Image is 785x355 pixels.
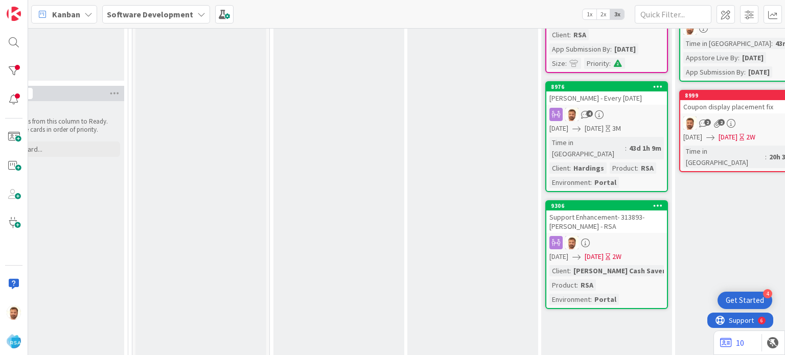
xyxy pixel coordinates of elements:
span: : [569,162,571,174]
div: 9306 [546,201,667,210]
span: [DATE] [585,251,604,262]
div: [DATE] [746,66,772,78]
span: : [625,143,627,154]
div: RSA [578,279,596,291]
div: 2W [746,132,755,143]
span: : [569,29,571,40]
div: RSA [638,162,656,174]
span: : [610,43,612,55]
img: AS [683,116,697,130]
div: Product [549,279,576,291]
div: [PERSON_NAME] Cash Saver [571,265,668,276]
span: : [609,58,611,69]
div: Time in [GEOGRAPHIC_DATA] [549,137,625,159]
span: : [738,52,740,63]
span: : [765,151,767,162]
span: 3x [610,9,624,19]
div: Product [610,162,637,174]
div: Appstore Live By [683,52,738,63]
span: 1x [583,9,596,19]
div: Client [549,265,569,276]
div: Get Started [726,295,764,305]
div: 8976 [546,82,667,91]
a: 10 [720,337,744,349]
div: [DATE] [612,43,638,55]
img: AS [565,108,579,121]
span: : [576,279,578,291]
span: : [637,162,638,174]
div: Open Get Started checklist, remaining modules: 4 [718,292,772,309]
div: AS [546,236,667,249]
div: Client [549,29,569,40]
div: Portal [592,177,619,188]
div: Priority [584,58,609,69]
div: RSA [571,29,589,40]
div: 4 [763,289,772,298]
div: Size [549,58,565,69]
div: 8976 [551,83,667,90]
span: : [590,294,592,305]
div: 43d 1h 9m [627,143,664,154]
span: : [771,38,773,49]
div: AS [546,108,667,121]
span: Support [21,2,47,14]
div: Client [549,162,569,174]
span: [DATE] [683,132,702,143]
span: : [569,265,571,276]
span: 4 [586,110,593,117]
span: Kanban [52,8,80,20]
div: 3M [612,123,621,134]
img: AS [565,236,579,249]
span: : [565,58,567,69]
div: [PERSON_NAME] - Every [DATE] [546,91,667,105]
img: Visit kanbanzone.com [7,7,21,21]
div: Time in [GEOGRAPHIC_DATA] [683,146,765,168]
img: AS [7,305,21,320]
div: App Submission By [549,43,610,55]
div: 8976[PERSON_NAME] - Every [DATE] [546,82,667,105]
div: 2W [612,251,621,262]
div: 9306 [551,202,667,209]
div: 6 [53,4,56,12]
span: [DATE] [719,132,737,143]
span: [DATE] [549,123,568,134]
span: [DATE] [585,123,604,134]
span: 2 [704,119,711,126]
div: Portal [592,294,619,305]
span: [DATE] [549,251,568,262]
b: Software Development [107,9,193,19]
span: 2 [718,119,725,126]
span: : [590,177,592,188]
input: Quick Filter... [635,5,711,23]
img: avatar [7,334,21,348]
div: Support Enhancement- 313893- [PERSON_NAME] - RSA [546,210,667,233]
div: App Submission By [683,66,744,78]
span: 2x [596,9,610,19]
div: Hardings [571,162,607,174]
div: 9306Support Enhancement- 313893- [PERSON_NAME] - RSA [546,201,667,233]
div: Environment [549,177,590,188]
span: : [744,66,746,78]
div: Time in [GEOGRAPHIC_DATA] [683,38,771,49]
div: [DATE] [740,52,766,63]
div: Environment [549,294,590,305]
